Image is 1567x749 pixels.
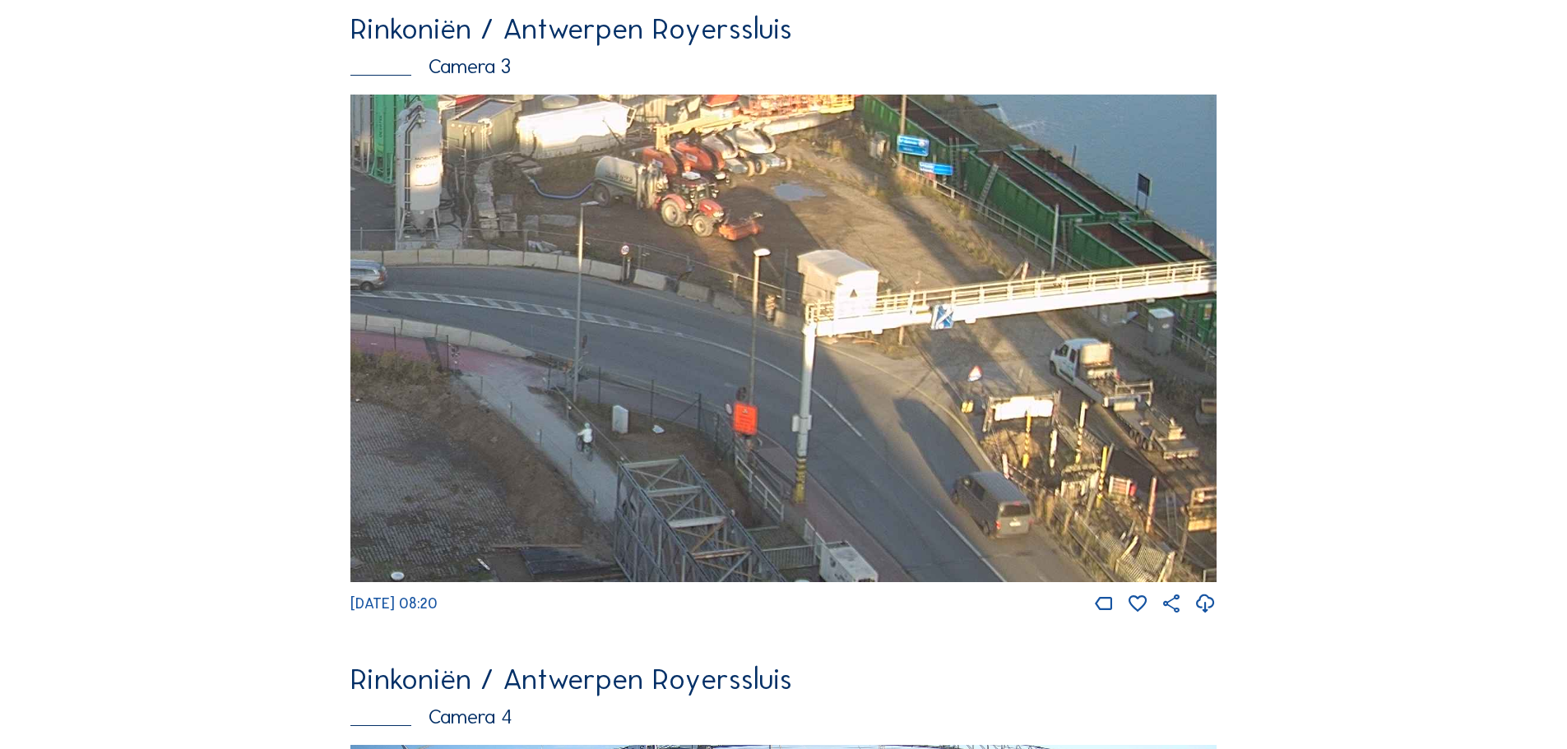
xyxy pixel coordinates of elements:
[350,594,438,613] span: [DATE] 08:20
[350,664,1217,694] div: Rinkoniën / Antwerpen Royerssluis
[350,57,1217,77] div: Camera 3
[350,14,1217,44] div: Rinkoniën / Antwerpen Royerssluis
[350,95,1217,582] img: Image
[350,707,1217,728] div: Camera 4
